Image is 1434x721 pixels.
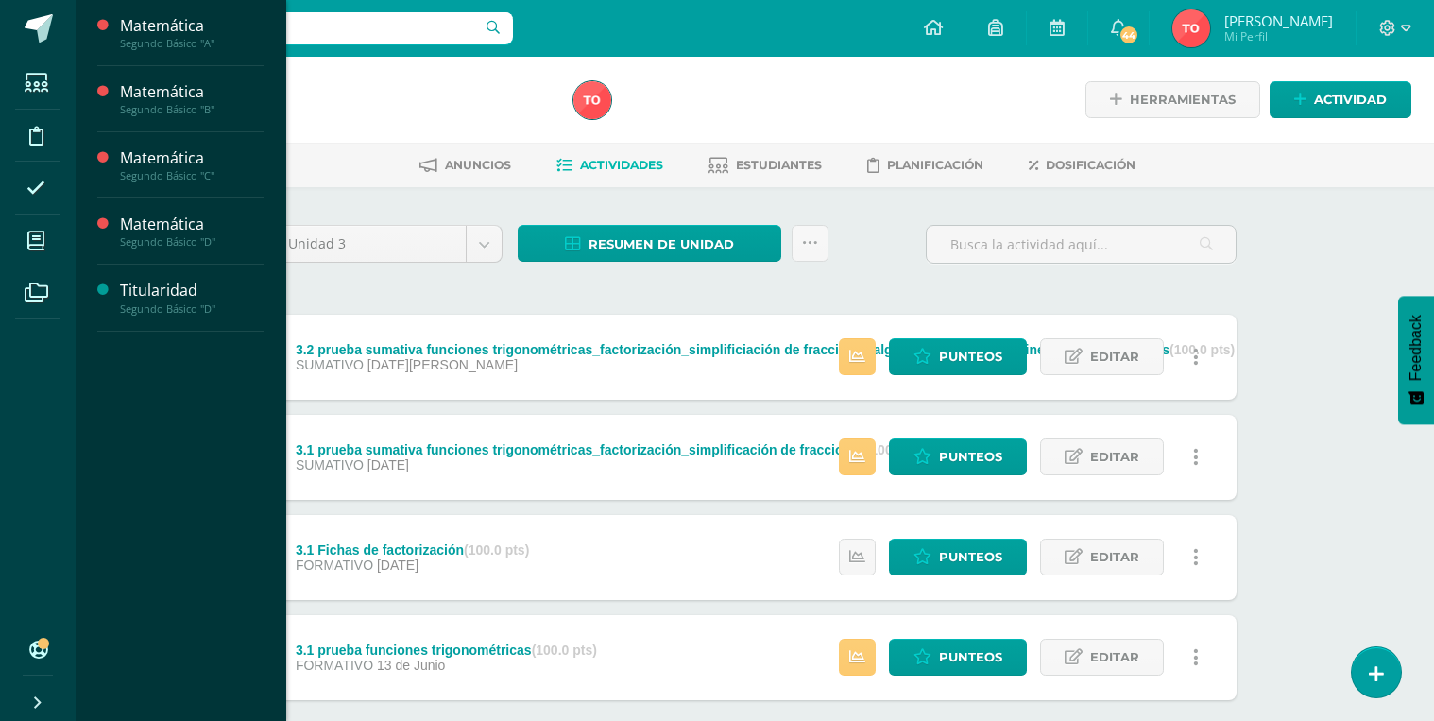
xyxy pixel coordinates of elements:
span: Dosificación [1046,158,1135,172]
a: MatemáticaSegundo Básico "B" [120,81,264,116]
a: TitularidadSegundo Básico "D" [120,280,264,315]
div: Titularidad [120,280,264,301]
span: [DATE] [367,457,409,472]
input: Busca un usuario... [88,12,513,44]
div: Matemática [120,81,264,103]
span: [DATE][PERSON_NAME] [367,357,518,372]
h1: Matemática [147,77,551,104]
button: Feedback - Mostrar encuesta [1398,296,1434,424]
div: Segundo Básico "C" [120,169,264,182]
a: Resumen de unidad [518,225,781,262]
strong: (100.0 pts) [532,643,597,658]
div: Matemática [120,147,264,169]
input: Busca la actividad aquí... [927,226,1236,263]
span: Punteos [939,439,1002,474]
span: SUMATIVO [296,357,364,372]
img: ee555c8c968eea5bde0abcdfcbd02b94.png [573,81,611,119]
span: Editar [1090,540,1139,575]
span: Anuncios [445,158,511,172]
a: Herramientas [1085,81,1260,118]
div: Matemática [120,214,264,235]
div: 3.1 prueba sumativa funciones trigonométricas_factorización_simplificación de fracciones [296,442,931,457]
a: MatemáticaSegundo Básico "A" [120,15,264,50]
strong: (100.0 pts) [464,542,529,558]
span: SUMATIVO [296,457,364,472]
a: Actividades [556,150,663,180]
span: FORMATIVO [296,558,373,573]
span: Feedback [1408,315,1425,381]
span: Unidad 3 [288,226,452,262]
a: Punteos [889,639,1027,676]
span: Herramientas [1130,82,1236,117]
a: Actividad [1270,81,1411,118]
img: ee555c8c968eea5bde0abcdfcbd02b94.png [1172,9,1210,47]
a: Estudiantes [708,150,822,180]
a: Punteos [889,539,1027,575]
div: 3.2 prueba sumativa funciones trigonométricas_factorización_simplificiación de fracciones algebra... [296,342,1235,357]
a: Dosificación [1029,150,1135,180]
span: Punteos [939,339,1002,374]
span: Editar [1090,339,1139,374]
span: Editar [1090,439,1139,474]
div: 3.1 Fichas de factorización [296,542,529,558]
span: Resumen de unidad [589,227,734,262]
a: Planificación [867,150,983,180]
a: Punteos [889,438,1027,475]
div: Segundo Básico "D" [120,235,264,249]
span: Punteos [939,640,1002,675]
span: 13 de Junio [377,658,445,673]
a: MatemáticaSegundo Básico "D" [120,214,264,249]
span: Mi Perfil [1224,28,1333,44]
a: Anuncios [419,150,511,180]
span: 44 [1118,25,1139,45]
div: 3.1 prueba funciones trigonométricas [296,643,597,658]
span: Actividad [1314,82,1387,117]
a: Unidad 3 [274,226,502,262]
span: [DATE] [377,558,418,573]
span: Estudiantes [736,158,822,172]
span: Punteos [939,540,1002,575]
span: FORMATIVO [296,658,373,673]
div: Segundo Básico "D" [120,302,264,316]
div: Matemática [120,15,264,37]
span: [PERSON_NAME] [1224,11,1333,30]
span: Planificación [887,158,983,172]
a: Punteos [889,338,1027,375]
a: MatemáticaSegundo Básico "C" [120,147,264,182]
span: Actividades [580,158,663,172]
span: Editar [1090,640,1139,675]
div: Segundo Básico "B" [120,103,264,116]
div: Segundo Básico "A" [120,37,264,50]
div: Segundo Básico 'D' [147,104,551,122]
